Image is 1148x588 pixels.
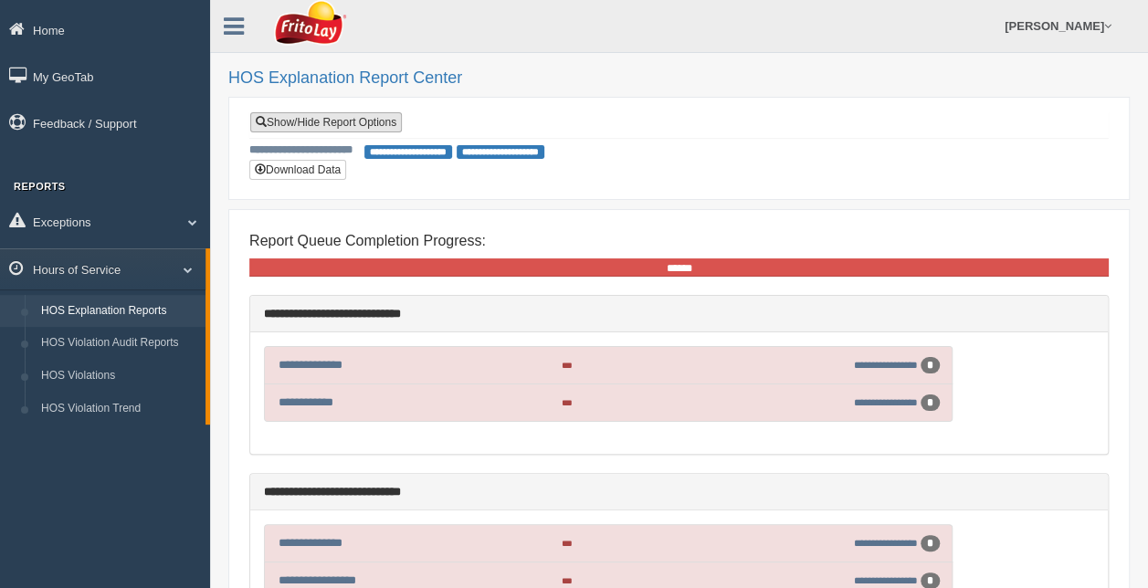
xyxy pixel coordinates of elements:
h2: HOS Explanation Report Center [228,69,1130,88]
a: HOS Violation Trend [33,393,205,425]
a: HOS Explanation Reports [33,295,205,328]
a: HOS Violation Audit Reports [33,327,205,360]
a: HOS Violations [33,360,205,393]
h4: Report Queue Completion Progress: [249,233,1109,249]
button: Download Data [249,160,346,180]
a: Show/Hide Report Options [250,112,402,132]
